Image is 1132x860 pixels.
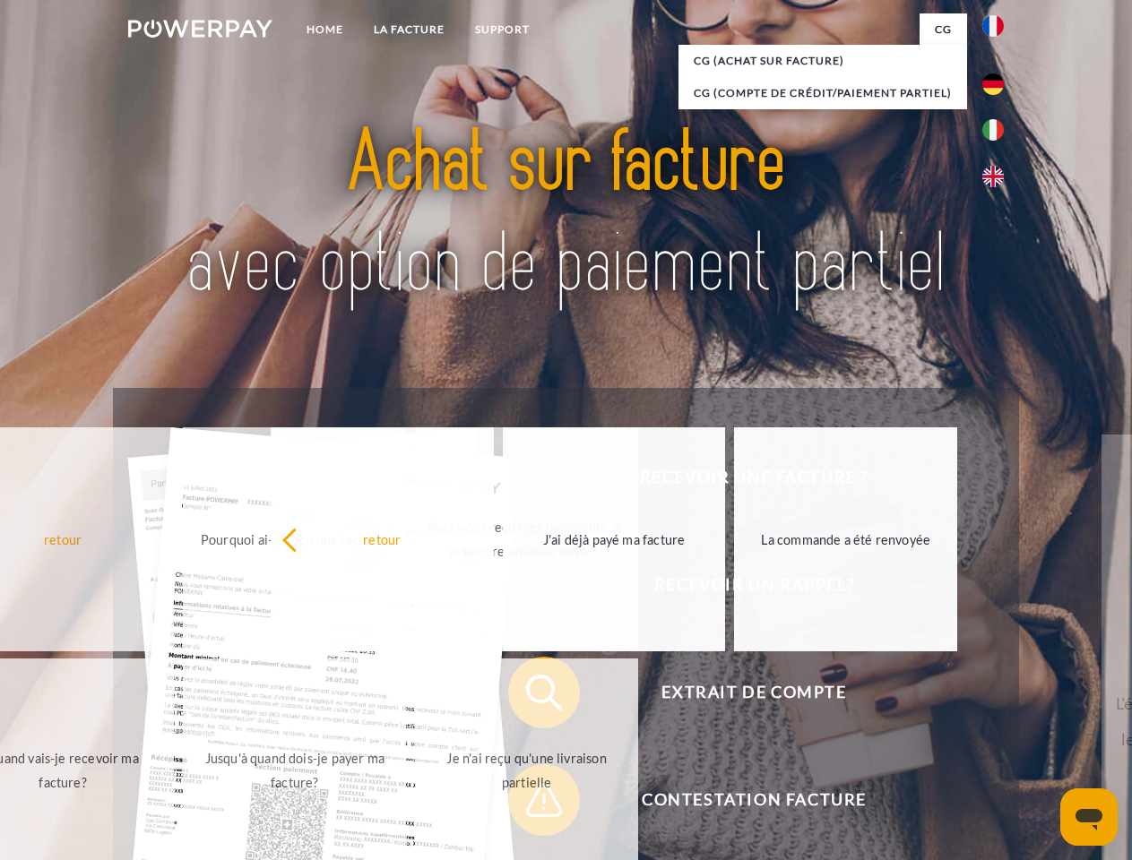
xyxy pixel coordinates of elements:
[281,527,483,551] div: retour
[678,77,967,109] a: CG (Compte de crédit/paiement partiel)
[1060,788,1118,846] iframe: Bouton de lancement de la fenêtre de messagerie
[508,764,974,836] button: Contestation Facture
[194,527,395,551] div: Pourquoi ai-je reçu une facture?
[426,746,627,795] div: Je n'ai reçu qu'une livraison partielle
[514,527,715,551] div: J'ai déjà payé ma facture
[128,20,272,38] img: logo-powerpay-white.svg
[982,73,1004,95] img: de
[460,13,545,46] a: Support
[291,13,359,46] a: Home
[982,166,1004,187] img: en
[982,119,1004,141] img: it
[534,657,973,728] span: Extrait de compte
[359,13,460,46] a: LA FACTURE
[678,45,967,77] a: CG (achat sur facture)
[194,746,395,795] div: Jusqu'à quand dois-je payer ma facture?
[534,764,973,836] span: Contestation Facture
[745,527,946,551] div: La commande a été renvoyée
[920,13,967,46] a: CG
[171,86,961,343] img: title-powerpay_fr.svg
[508,657,974,728] button: Extrait de compte
[982,15,1004,37] img: fr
